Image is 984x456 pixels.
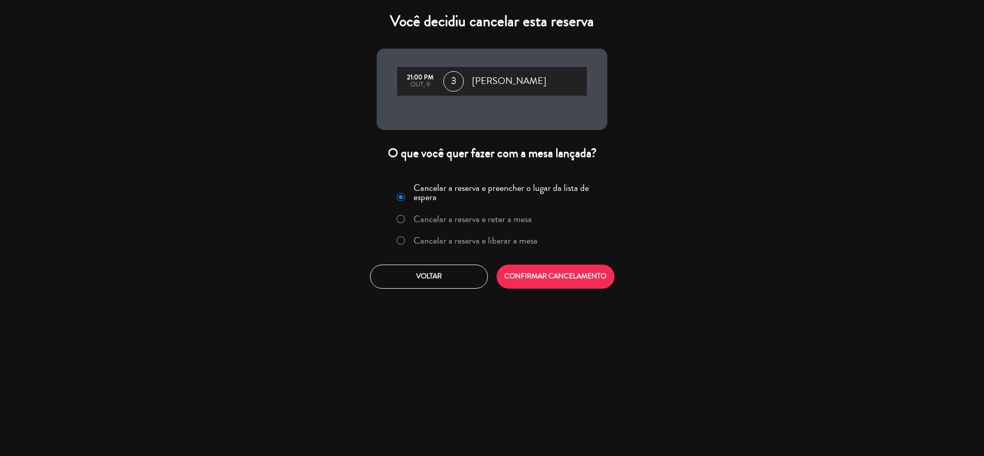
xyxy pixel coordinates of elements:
div: out, 9 [402,81,438,89]
span: 3 [443,71,464,92]
div: 21:00 PM [402,74,438,81]
label: Cancelar a reserva e reter a mesa [414,214,532,224]
span: [PERSON_NAME] [472,74,546,89]
label: Cancelar a reserva e preencher o lugar da lista de espera [414,183,601,202]
button: CONFIRMAR CANCELAMENTO [497,265,614,289]
label: Cancelar a reserva e liberar a mesa [414,236,538,245]
div: O que você quer fazer com a mesa lançada? [377,145,607,161]
button: Voltar [370,265,488,289]
h4: Você decidiu cancelar esta reserva [377,12,607,31]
